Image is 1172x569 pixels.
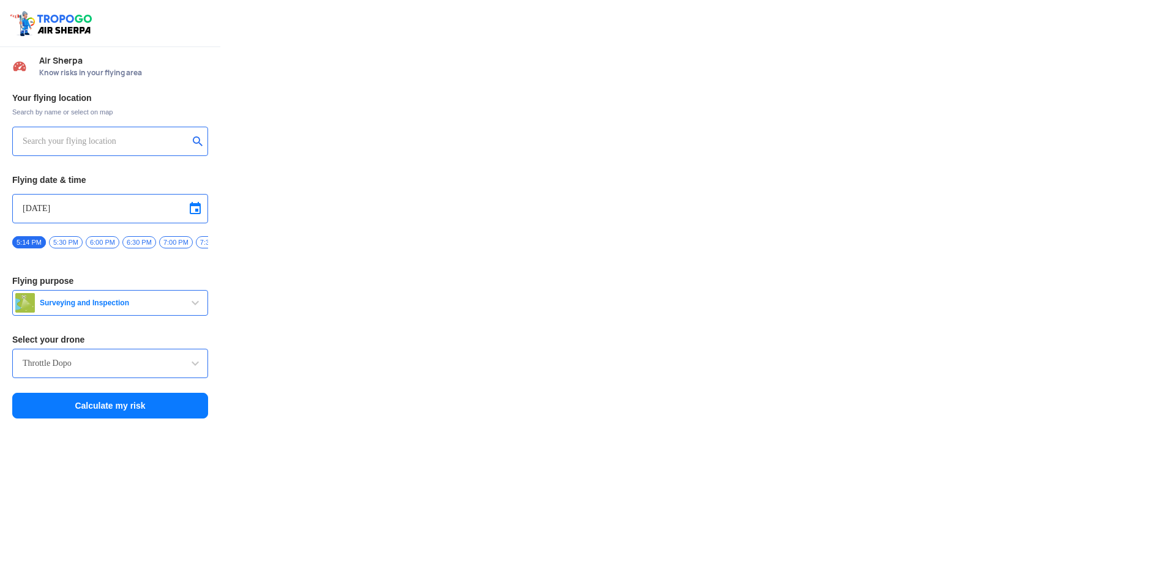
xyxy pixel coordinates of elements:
[12,290,208,316] button: Surveying and Inspection
[12,107,208,117] span: Search by name or select on map
[12,59,27,73] img: Risk Scores
[35,298,188,308] span: Surveying and Inspection
[23,134,188,149] input: Search your flying location
[12,176,208,184] h3: Flying date & time
[12,236,46,248] span: 5:14 PM
[122,236,156,248] span: 6:30 PM
[86,236,119,248] span: 6:00 PM
[12,335,208,344] h3: Select your drone
[39,68,208,78] span: Know risks in your flying area
[12,94,208,102] h3: Your flying location
[12,393,208,418] button: Calculate my risk
[49,236,83,248] span: 5:30 PM
[15,293,35,313] img: survey.png
[9,9,96,37] img: ic_tgdronemaps.svg
[39,56,208,65] span: Air Sherpa
[159,236,193,248] span: 7:00 PM
[12,277,208,285] h3: Flying purpose
[23,201,198,216] input: Select Date
[23,356,198,371] input: Search by name or Brand
[196,236,230,248] span: 7:30 PM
